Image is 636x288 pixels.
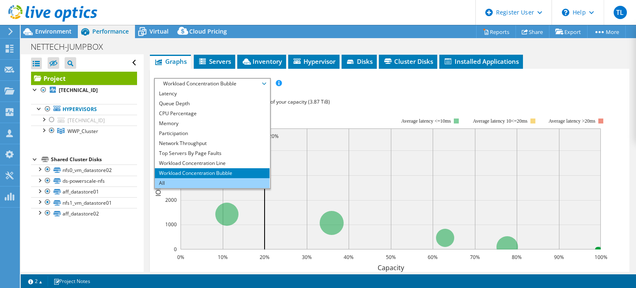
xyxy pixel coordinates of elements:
[155,158,270,168] li: Workload Concentration Line
[92,27,129,35] span: Performance
[174,246,177,253] text: 0
[155,89,270,99] li: Latency
[155,178,270,188] li: All
[562,9,569,16] svg: \n
[473,118,528,124] tspan: Average latency 10<=20ms
[476,25,516,38] a: Reports
[177,254,184,261] text: 0%
[549,25,588,38] a: Export
[378,263,405,272] text: Capacity
[595,254,607,261] text: 100%
[212,98,330,105] span: 68% of IOPS falls on 20% of your capacity (3.87 TiB)
[31,126,137,136] a: WWP_Cluster
[31,85,137,96] a: [TECHNICAL_ID]
[218,254,228,261] text: 10%
[401,118,451,124] tspan: Average latency <=10ms
[31,176,137,186] a: ds-powerscale-nfs
[155,168,270,178] li: Workload Concentration Bubble
[198,57,231,65] span: Servers
[27,42,116,51] h1: NETTECH-JUMPBOX
[149,27,169,35] span: Virtual
[383,57,433,65] span: Cluster Disks
[31,165,137,175] a: nfs0_vm_datastore02
[22,276,48,286] a: 2
[35,27,72,35] span: Environment
[31,208,137,219] a: aff_datastore02
[67,128,98,135] span: WWP_Cluster
[346,57,373,65] span: Disks
[614,6,627,19] span: TL
[512,254,522,261] text: 80%
[48,276,96,286] a: Project Notes
[302,254,312,261] text: 30%
[165,196,177,203] text: 2000
[31,115,137,126] a: [TECHNICAL_ID]
[31,104,137,115] a: Hypervisors
[549,118,595,124] text: Average latency >20ms
[516,25,549,38] a: Share
[31,72,137,85] a: Project
[154,182,163,196] text: IOPS
[470,254,480,261] text: 70%
[260,254,270,261] text: 20%
[428,254,438,261] text: 60%
[554,254,564,261] text: 90%
[155,99,270,109] li: Queue Depth
[587,25,626,38] a: More
[386,254,396,261] text: 50%
[269,133,279,140] text: 20%
[165,221,177,228] text: 1000
[241,57,282,65] span: Inventory
[189,27,227,35] span: Cloud Pricing
[159,79,265,89] span: Workload Concentration Bubble
[31,186,137,197] a: aff_datastore01
[155,128,270,138] li: Participation
[155,148,270,158] li: Top Servers By Page Faults
[67,117,105,124] span: [TECHNICAL_ID]
[443,57,519,65] span: Installed Applications
[155,138,270,148] li: Network Throughput
[51,155,137,165] div: Shared Cluster Disks
[292,57,335,65] span: Hypervisor
[154,57,187,65] span: Graphs
[155,119,270,128] li: Memory
[59,87,98,94] b: [TECHNICAL_ID]
[155,109,270,119] li: CPU Percentage
[344,254,354,261] text: 40%
[31,197,137,208] a: nfs1_vm_datastore01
